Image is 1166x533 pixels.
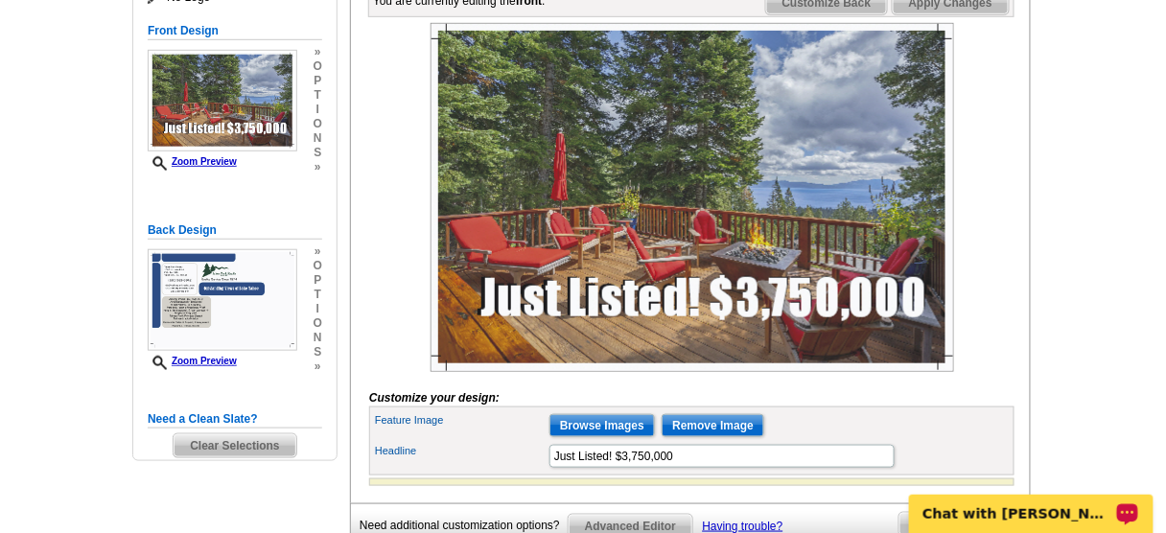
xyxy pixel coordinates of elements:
span: s [314,345,322,359]
a: Zoom Preview [148,156,237,167]
h5: Front Design [148,22,322,40]
span: i [314,302,322,316]
span: n [314,331,322,345]
span: n [314,131,322,146]
span: o [314,117,322,131]
span: » [314,359,322,374]
span: » [314,244,322,259]
img: Z18901336_00001_2.jpg [148,249,297,351]
input: Browse Images [549,414,655,437]
span: p [314,273,322,288]
label: Feature Image [375,412,548,429]
span: t [314,288,322,302]
span: o [314,59,322,74]
span: i [314,103,322,117]
input: Remove Image [662,414,764,437]
i: Customize your design: [369,391,500,405]
span: o [314,259,322,273]
span: » [314,45,322,59]
img: Z18901336_00001_1.jpg [148,50,297,151]
h5: Back Design [148,221,322,240]
span: s [314,146,322,160]
span: o [314,316,322,331]
img: Z18901336_00001_1.jpg [431,23,954,372]
h5: Need a Clean Slate? [148,410,322,429]
span: » [314,160,322,174]
span: Clear Selections [174,434,295,457]
label: Headline [375,443,548,459]
a: Zoom Preview [148,356,237,366]
span: p [314,74,322,88]
span: t [314,88,322,103]
iframe: LiveChat chat widget [897,473,1166,533]
a: Having trouble? [703,520,783,533]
